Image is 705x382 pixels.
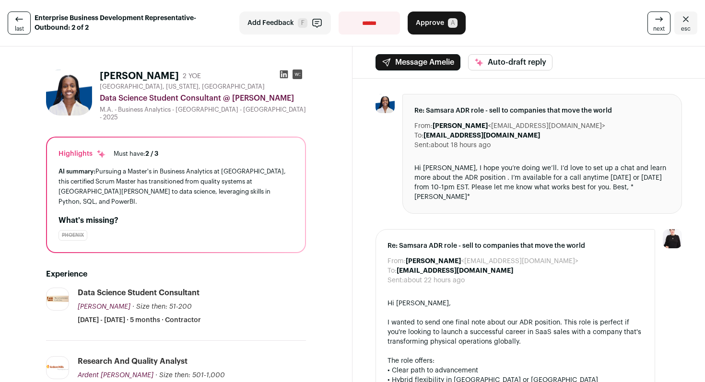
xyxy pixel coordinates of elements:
span: [GEOGRAPHIC_DATA], [US_STATE], [GEOGRAPHIC_DATA] [100,83,265,91]
span: next [653,25,665,33]
b: [PERSON_NAME] [433,123,488,129]
b: [EMAIL_ADDRESS][DOMAIN_NAME] [397,267,513,274]
b: [EMAIL_ADDRESS][DOMAIN_NAME] [423,132,540,139]
button: Add Feedback F [239,12,331,35]
img: be95f7f6a8d17c978d2c903d31d6d837ba383d2403b75bdcf65585ac96235a2c.jpg [46,69,92,116]
h2: Experience [46,268,306,280]
div: Hi [PERSON_NAME], I hope you’re doing we’ll. I’d love to set up a chat and learn more about the A... [414,163,670,202]
div: I wanted to send one final note about our ADR position. This role is perfect if you're looking to... [388,318,643,347]
a: last [8,12,31,35]
span: AI summary: [59,168,95,174]
button: Message Amelie [376,54,460,70]
dd: about 22 hours ago [404,276,465,285]
div: 2 YOE [183,71,201,81]
dt: From: [414,121,433,131]
div: Highlights [59,149,106,159]
button: Auto-draft reply [468,54,552,70]
span: [DATE] - [DATE] · 5 months · Contractor [78,315,201,325]
div: • Clear path to advancement [388,366,643,375]
img: 251b7f0b6b8b7be9f68fb11b1c86e059167e6a16997168564c03487464c335d2.jpg [47,296,69,302]
div: Research and Quality Analyst [78,356,188,367]
div: Hi [PERSON_NAME], [388,299,643,308]
div: Must have: [114,150,158,158]
h2: What's missing? [59,215,294,226]
dt: Sent: [388,276,404,285]
dd: <[EMAIL_ADDRESS][DOMAIN_NAME]> [406,256,578,266]
span: Re: Samsara ADR role - sell to companies that move the world [388,241,643,251]
div: M.A. - Business Analytics - [GEOGRAPHIC_DATA] - [GEOGRAPHIC_DATA] - 2025 [100,106,306,121]
div: The role offers: [388,356,643,366]
span: · Size then: 51-200 [132,303,192,310]
h1: [PERSON_NAME] [100,69,179,83]
span: Approve [416,18,444,28]
span: · Size then: 501-1,000 [155,372,225,379]
dt: Sent: [414,140,431,150]
img: 9240684-medium_jpg [663,229,682,248]
span: Ardent [PERSON_NAME] [78,372,153,379]
img: be95f7f6a8d17c978d2c903d31d6d837ba383d2403b75bdcf65585ac96235a2c.jpg [376,94,395,113]
span: A [448,18,458,28]
div: Pursuing a Master's in Business Analytics at [GEOGRAPHIC_DATA], this certified Scrum Master has t... [59,166,294,207]
a: Close [674,12,697,35]
dt: To: [388,266,397,276]
dt: From: [388,256,406,266]
span: Re: Samsara ADR role - sell to companies that move the world [414,106,670,116]
span: 2 / 3 [145,150,158,157]
dt: To: [414,131,423,140]
span: [PERSON_NAME] [78,303,130,310]
button: Approve A [408,12,466,35]
strong: Enterprise Business Development Representative- Outbound: 2 of 2 [35,13,233,33]
dd: <[EMAIL_ADDRESS][DOMAIN_NAME]> [433,121,605,131]
dd: about 18 hours ago [431,140,491,150]
div: Data Science Student Consultant @ [PERSON_NAME] [100,93,306,104]
div: Data Science Student Consultant [78,288,200,298]
span: esc [681,25,691,33]
span: last [15,25,24,33]
b: [PERSON_NAME] [406,258,461,265]
img: 215d6eb9c337fa1068d5600779ef7177a02b2af6db1118724e261585c494ff86.svg [47,365,69,370]
span: F [298,18,307,28]
a: next [647,12,670,35]
div: Phoenix [59,230,87,241]
span: Add Feedback [247,18,294,28]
